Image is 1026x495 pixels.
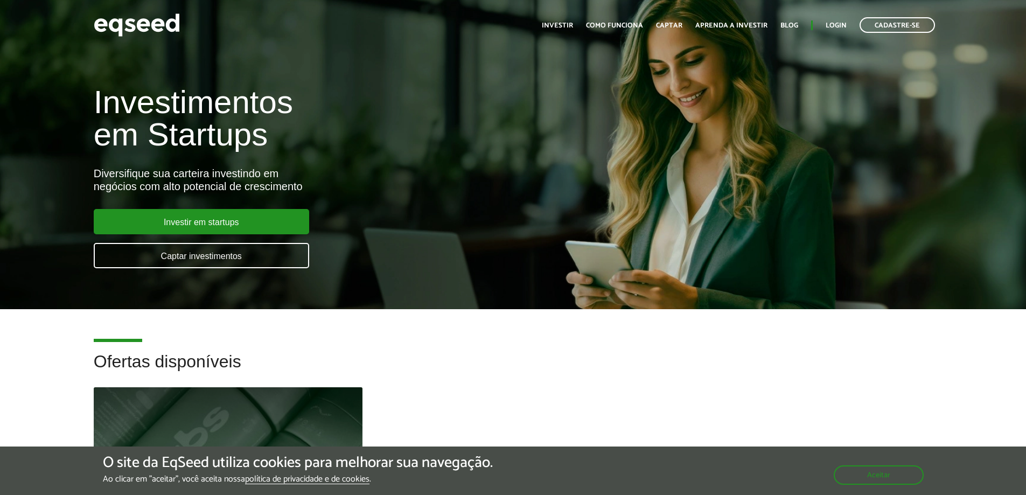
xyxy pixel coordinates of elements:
[586,22,643,29] a: Como funciona
[860,17,935,33] a: Cadastre-se
[94,11,180,39] img: EqSeed
[780,22,798,29] a: Blog
[695,22,767,29] a: Aprenda a investir
[94,167,591,193] div: Diversifique sua carteira investindo em negócios com alto potencial de crescimento
[94,209,309,234] a: Investir em startups
[103,455,493,471] h5: O site da EqSeed utiliza cookies para melhorar sua navegação.
[103,474,493,484] p: Ao clicar em "aceitar", você aceita nossa .
[94,86,591,151] h1: Investimentos em Startups
[245,475,369,484] a: política de privacidade e de cookies
[94,243,309,268] a: Captar investimentos
[834,465,924,485] button: Aceitar
[656,22,682,29] a: Captar
[826,22,847,29] a: Login
[94,352,933,387] h2: Ofertas disponíveis
[542,22,573,29] a: Investir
